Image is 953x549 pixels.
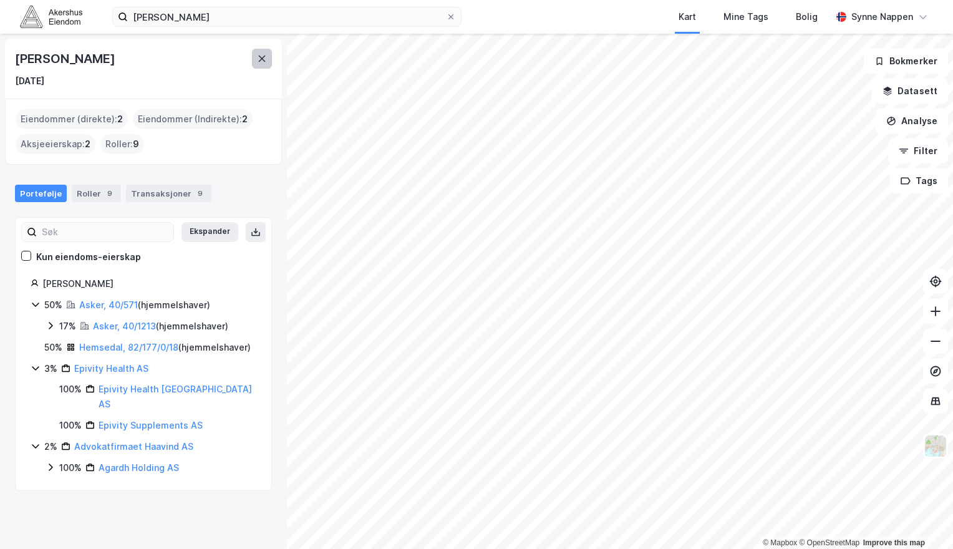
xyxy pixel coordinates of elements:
[863,538,925,547] a: Improve this map
[93,321,156,331] a: Asker, 40/1213
[72,185,121,202] div: Roller
[242,112,248,127] span: 2
[44,439,57,454] div: 2%
[59,418,82,433] div: 100%
[79,298,210,313] div: ( hjemmelshaver )
[37,223,173,241] input: Søk
[679,9,696,24] div: Kart
[15,185,67,202] div: Portefølje
[864,49,948,74] button: Bokmerker
[99,384,252,409] a: Epivity Health [GEOGRAPHIC_DATA] AS
[891,489,953,549] div: Kontrollprogram for chat
[799,538,859,547] a: OpenStreetMap
[872,79,948,104] button: Datasett
[44,340,62,355] div: 50%
[104,187,116,200] div: 9
[59,382,82,397] div: 100%
[133,137,139,152] span: 9
[876,109,948,134] button: Analyse
[36,250,141,265] div: Kun eiendoms-eierskap
[891,489,953,549] iframe: Chat Widget
[16,109,128,129] div: Eiendommer (direkte) :
[723,9,768,24] div: Mine Tags
[117,112,123,127] span: 2
[44,298,62,313] div: 50%
[15,49,117,69] div: [PERSON_NAME]
[79,342,178,352] a: Hemsedal, 82/177/0/18
[890,168,948,193] button: Tags
[74,441,193,452] a: Advokatfirmaet Haavind AS
[126,185,211,202] div: Transaksjoner
[79,299,138,310] a: Asker, 40/571
[85,137,90,152] span: 2
[796,9,818,24] div: Bolig
[100,134,144,154] div: Roller :
[133,109,253,129] div: Eiendommer (Indirekte) :
[194,187,206,200] div: 9
[99,462,179,473] a: Agardh Holding AS
[763,538,797,547] a: Mapbox
[59,319,76,334] div: 17%
[181,222,238,242] button: Ekspander
[128,7,446,26] input: Søk på adresse, matrikkel, gårdeiere, leietakere eller personer
[20,6,82,27] img: akershus-eiendom-logo.9091f326c980b4bce74ccdd9f866810c.svg
[15,74,44,89] div: [DATE]
[99,420,203,430] a: Epivity Supplements AS
[851,9,913,24] div: Synne Nappen
[924,434,947,458] img: Z
[44,361,57,376] div: 3%
[42,276,256,291] div: [PERSON_NAME]
[74,363,148,374] a: Epivity Health AS
[93,319,228,334] div: ( hjemmelshaver )
[59,460,82,475] div: 100%
[888,138,948,163] button: Filter
[79,340,251,355] div: ( hjemmelshaver )
[16,134,95,154] div: Aksjeeierskap :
